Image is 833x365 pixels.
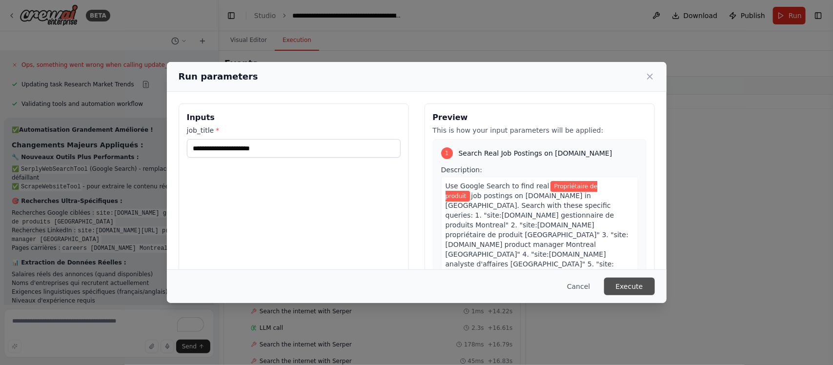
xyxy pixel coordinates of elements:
[559,278,598,295] button: Cancel
[441,147,453,159] div: 1
[459,148,612,158] span: Search Real Job Postings on [DOMAIN_NAME]
[446,181,598,202] span: Variable: job_title
[446,192,632,356] span: job postings on [DOMAIN_NAME] in [GEOGRAPHIC_DATA]. Search with these specific queries: 1. "site:...
[446,182,549,190] span: Use Google Search to find real
[187,125,401,135] label: job_title
[441,166,482,174] span: Description:
[433,112,647,123] h3: Preview
[433,125,647,135] p: This is how your input parameters will be applied:
[187,112,401,123] h3: Inputs
[179,70,258,83] h2: Run parameters
[604,278,655,295] button: Execute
